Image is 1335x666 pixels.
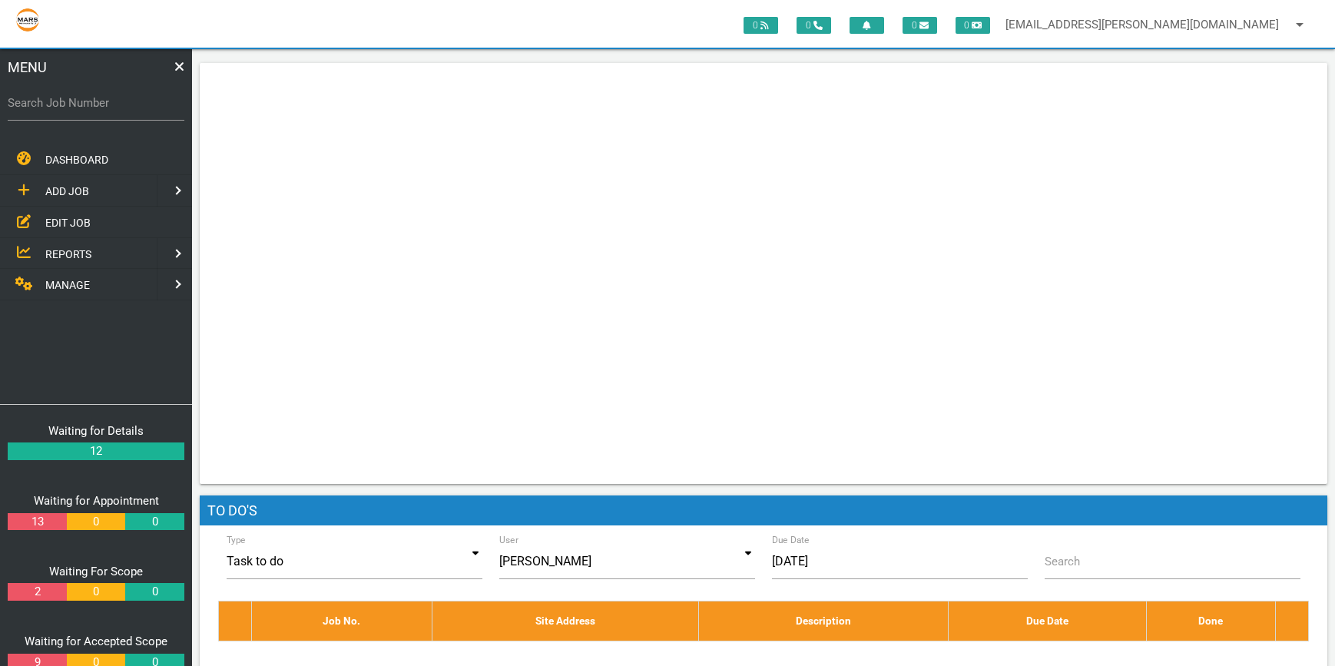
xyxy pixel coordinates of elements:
[125,513,184,531] a: 0
[797,17,831,34] span: 0
[1045,553,1080,571] label: Search
[956,17,990,34] span: 0
[25,635,167,648] a: Waiting for Accepted Scope
[45,154,108,166] span: DASHBOARD
[45,247,91,260] span: REPORTS
[125,583,184,601] a: 0
[8,57,47,78] span: MENU
[252,601,432,641] th: Job No.
[67,583,125,601] a: 0
[432,601,699,641] th: Site Address
[49,565,143,578] a: Waiting For Scope
[227,533,246,547] label: Type
[34,494,159,508] a: Waiting for Appointment
[948,601,1146,641] th: Due Date
[15,8,40,32] img: s3file
[45,279,90,291] span: MANAGE
[48,424,144,438] a: Waiting for Details
[8,442,184,460] a: 12
[8,583,66,601] a: 2
[45,185,89,197] span: ADD JOB
[45,216,91,228] span: EDIT JOB
[499,533,518,547] label: User
[699,601,948,641] th: Description
[200,495,1327,526] h1: To Do's
[744,17,778,34] span: 0
[772,533,810,547] label: Due Date
[67,513,125,531] a: 0
[1146,601,1275,641] th: Done
[903,17,937,34] span: 0
[8,513,66,531] a: 13
[8,94,184,112] label: Search Job Number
